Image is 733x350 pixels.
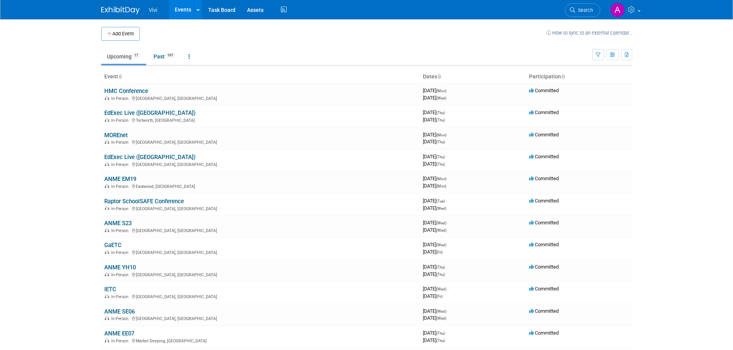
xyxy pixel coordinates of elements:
span: In-Person [111,294,131,299]
span: Committed [529,176,559,181]
span: (Mon) [436,89,446,93]
span: [DATE] [423,117,445,123]
button: Add Event [101,27,140,41]
div: [GEOGRAPHIC_DATA], [GEOGRAPHIC_DATA] [104,249,417,255]
span: [DATE] [423,139,445,144]
span: - [447,308,449,314]
span: (Fri) [436,250,442,254]
span: (Wed) [436,96,446,100]
span: In-Person [111,272,131,277]
span: (Thu) [436,111,445,115]
span: In-Person [111,118,131,123]
div: [GEOGRAPHIC_DATA], [GEOGRAPHIC_DATA] [104,161,417,167]
span: Committed [529,132,559,138]
div: [GEOGRAPHIC_DATA], [GEOGRAPHIC_DATA] [104,227,417,233]
a: MOREnet [104,132,128,139]
img: In-Person Event [105,316,109,320]
span: - [447,132,449,138]
span: - [446,154,447,159]
span: Committed [529,220,559,226]
span: (Wed) [436,221,446,225]
span: (Thu) [436,155,445,159]
span: [DATE] [423,220,449,226]
div: Tortworth, [GEOGRAPHIC_DATA] [104,117,417,123]
span: [DATE] [423,264,447,270]
a: ANME EM19 [104,176,136,182]
span: [DATE] [423,293,442,299]
img: In-Person Event [105,96,109,100]
span: (Fri) [436,294,442,299]
a: Raptor SchoolSAFE Conference [104,198,184,205]
span: [DATE] [423,205,446,211]
a: How to sync to an external calendar... [546,30,632,36]
span: - [446,330,447,336]
span: In-Person [111,228,131,233]
a: Past197 [148,49,181,64]
span: (Wed) [436,228,446,232]
span: 197 [165,53,175,58]
span: Committed [529,198,559,204]
span: - [447,88,449,93]
span: [DATE] [423,88,449,93]
a: ANME YH10 [104,264,136,271]
div: [GEOGRAPHIC_DATA], [GEOGRAPHIC_DATA] [104,95,417,101]
span: In-Person [111,140,131,145]
span: In-Person [111,316,131,321]
img: In-Person Event [105,140,109,144]
span: [DATE] [423,161,445,167]
img: In-Person Event [105,338,109,342]
img: In-Person Event [105,250,109,254]
a: EdExec Live ([GEOGRAPHIC_DATA]) [104,109,195,116]
span: 17 [132,53,140,58]
span: [DATE] [423,315,446,321]
span: - [447,286,449,292]
img: In-Person Event [105,184,109,188]
img: In-Person Event [105,162,109,166]
img: In-Person Event [105,272,109,276]
span: - [447,176,449,181]
span: - [446,198,447,204]
span: In-Person [111,162,131,167]
a: EdExec Live ([GEOGRAPHIC_DATA]) [104,154,195,161]
a: Sort by Participation Type [561,73,565,80]
span: (Mon) [436,133,446,137]
span: Committed [529,330,559,336]
span: [DATE] [423,109,447,115]
span: [DATE] [423,271,445,277]
img: In-Person Event [105,294,109,298]
a: GaETC [104,242,122,249]
span: Committed [529,264,559,270]
span: - [447,242,449,247]
span: - [446,109,447,115]
span: (Thu) [436,162,445,166]
span: (Thu) [436,140,445,144]
span: [DATE] [423,337,445,343]
span: [DATE] [423,249,442,255]
a: Upcoming17 [101,49,146,64]
span: (Thu) [436,118,445,122]
span: [DATE] [423,286,449,292]
span: (Thu) [436,331,445,335]
span: In-Person [111,206,131,211]
span: (Wed) [436,316,446,320]
span: (Thu) [436,338,445,343]
span: Committed [529,88,559,93]
span: (Thu) [436,272,445,277]
span: (Tue) [436,199,445,203]
a: ANME S23 [104,220,132,227]
span: (Wed) [436,287,446,291]
span: (Thu) [436,265,445,269]
span: [DATE] [423,198,447,204]
img: In-Person Event [105,206,109,210]
span: In-Person [111,250,131,255]
div: [GEOGRAPHIC_DATA], [GEOGRAPHIC_DATA] [104,139,417,145]
span: (Mon) [436,184,446,188]
a: Sort by Event Name [118,73,122,80]
th: Event [101,70,420,83]
span: Committed [529,109,559,115]
span: In-Person [111,184,131,189]
div: [GEOGRAPHIC_DATA], [GEOGRAPHIC_DATA] [104,315,417,321]
span: [DATE] [423,132,449,138]
div: [GEOGRAPHIC_DATA], [GEOGRAPHIC_DATA] [104,271,417,277]
span: [DATE] [423,95,446,101]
